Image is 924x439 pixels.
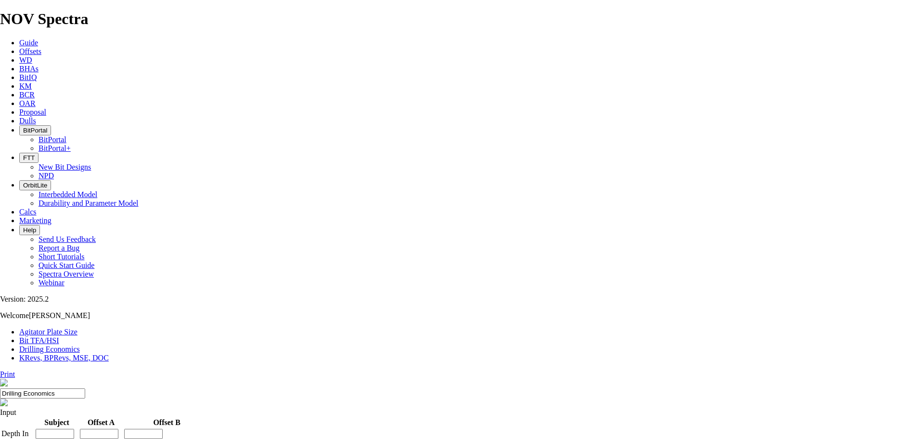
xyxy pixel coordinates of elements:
[29,311,90,319] span: [PERSON_NAME]
[38,135,66,144] a: BitPortal
[19,108,46,116] a: Proposal
[19,47,41,55] a: Offsets
[19,216,51,225] a: Marketing
[35,418,78,427] th: Subject
[38,235,96,243] a: Send Us Feedback
[38,190,97,199] a: Interbedded Model
[19,99,36,107] a: OAR
[38,163,91,171] a: New Bit Designs
[19,328,77,336] a: Agitator Plate Size
[38,244,79,252] a: Report a Bug
[38,261,94,269] a: Quick Start Guide
[19,225,40,235] button: Help
[19,91,35,99] a: BCR
[19,125,51,135] button: BitPortal
[19,345,80,353] a: Drilling Economics
[19,354,109,362] a: KRevs, BPRevs, MSE, DOC
[38,279,64,287] a: Webinar
[124,418,210,427] th: Offset B
[19,82,32,90] a: KM
[19,117,36,125] a: Dulls
[19,336,59,345] a: Bit TFA/HSI
[19,39,38,47] a: Guide
[23,182,47,189] span: OrbitLite
[23,154,35,161] span: FTT
[19,208,37,216] a: Calcs
[38,199,139,207] a: Durability and Parameter Model
[19,65,38,73] a: BHAs
[79,418,123,427] th: Offset A
[19,180,51,190] button: OrbitLite
[19,56,32,64] a: WD
[38,253,85,261] a: Short Tutorials
[23,226,36,234] span: Help
[38,172,54,180] a: NPD
[19,153,38,163] button: FTT
[23,127,47,134] span: BitPortal
[19,73,37,81] a: BitIQ
[38,270,94,278] a: Spectra Overview
[38,144,71,152] a: BitPortal+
